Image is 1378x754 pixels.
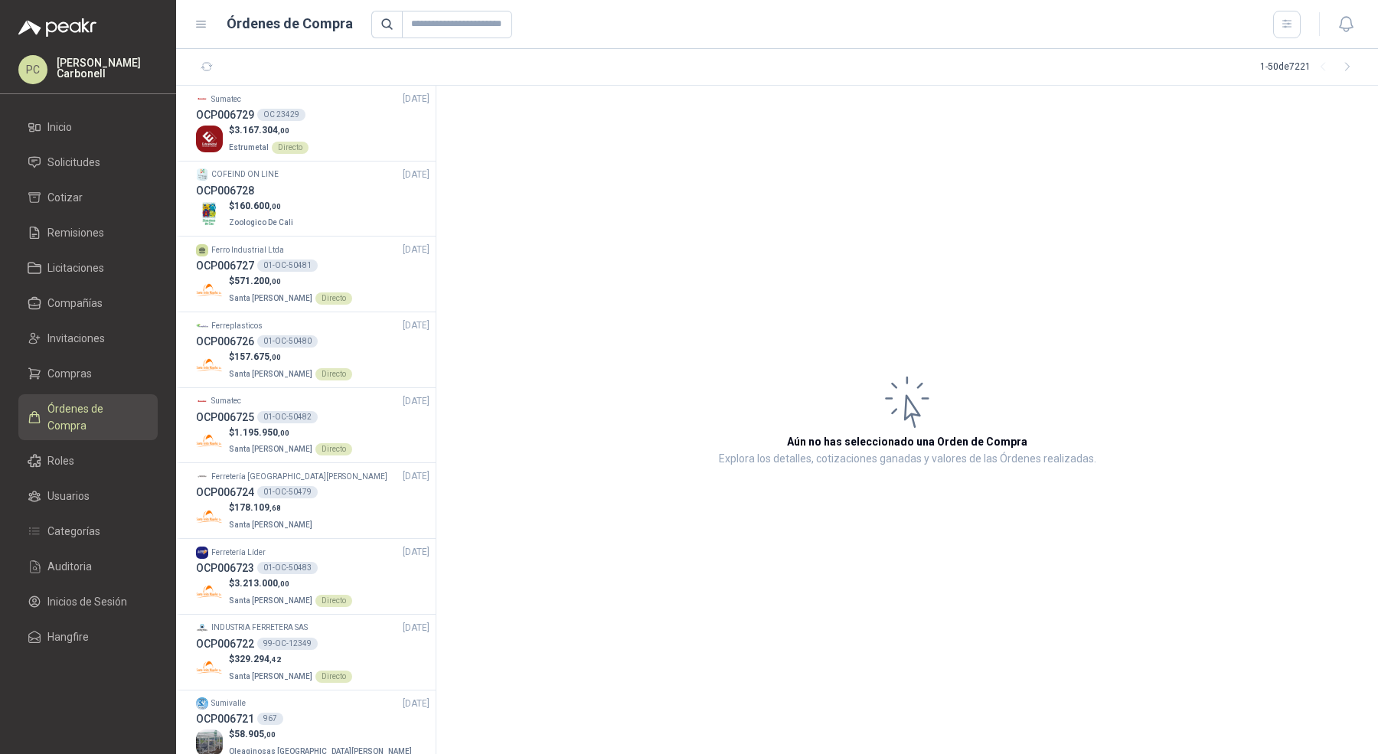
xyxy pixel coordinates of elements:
a: Company LogoSumatec[DATE] OCP00672501-OC-50482Company Logo$1.195.950,00Santa [PERSON_NAME]Directo [196,394,429,457]
span: Remisiones [47,224,104,241]
a: Company LogoSumatec[DATE] OCP006729OC 23429Company Logo$3.167.304,00EstrumetalDirecto [196,92,429,155]
a: Company LogoCOFEIND ON LINE[DATE] OCP006728Company Logo$160.600,00Zoologico De Cali [196,168,429,230]
span: Cotizar [47,189,83,206]
span: [DATE] [403,697,429,711]
a: Company LogoFerretería Líder[DATE] OCP00672301-OC-50483Company Logo$3.213.000,00Santa [PERSON_NAM... [196,545,429,608]
span: Auditoria [47,558,92,575]
img: Company Logo [196,201,223,227]
a: Company LogoFerretería [GEOGRAPHIC_DATA][PERSON_NAME][DATE] OCP00672401-OC-50479Company Logo$178.... [196,469,429,532]
img: Company Logo [196,697,208,710]
div: 01-OC-50482 [257,411,318,423]
span: 58.905 [234,729,276,739]
div: 01-OC-50479 [257,486,318,498]
div: OC 23429 [257,109,305,121]
div: 01-OC-50483 [257,562,318,574]
h3: OCP006728 [196,182,254,199]
p: Sumivalle [211,697,246,710]
p: COFEIND ON LINE [211,168,279,181]
h3: OCP006727 [196,257,254,274]
span: ,00 [278,579,289,588]
div: 967 [257,713,283,725]
p: $ [229,123,309,138]
span: Compañías [47,295,103,312]
span: 571.200 [234,276,281,286]
div: Directo [272,142,309,154]
span: ,68 [269,504,281,512]
img: Company Logo [196,654,223,681]
span: 3.167.304 [234,125,289,135]
p: $ [229,426,352,440]
img: Company Logo [196,547,208,559]
h3: OCP006723 [196,560,254,576]
span: Santa [PERSON_NAME] [229,445,312,453]
h3: Aún no has seleccionado una Orden de Compra [787,433,1027,450]
h3: OCP006725 [196,409,254,426]
img: Company Logo [196,579,223,605]
p: Explora los detalles, cotizaciones ganadas y valores de las Órdenes realizadas. [719,450,1096,468]
div: Directo [315,671,352,683]
p: Ferreplasticos [211,320,263,332]
img: Company Logo [196,276,223,303]
p: Ferretería [GEOGRAPHIC_DATA][PERSON_NAME] [211,471,387,483]
span: 329.294 [234,654,281,664]
span: 1.195.950 [234,427,289,438]
h3: OCP006721 [196,710,254,727]
span: ,42 [269,655,281,664]
img: Logo peakr [18,18,96,37]
div: Directo [315,292,352,305]
p: $ [229,274,352,289]
a: Remisiones [18,218,158,247]
p: $ [229,727,415,742]
span: ,00 [269,353,281,361]
span: Roles [47,452,74,469]
h3: OCP006726 [196,333,254,350]
a: Ferro Industrial Ltda[DATE] OCP00672701-OC-50481Company Logo$571.200,00Santa [PERSON_NAME]Directo [196,243,429,305]
span: ,00 [264,730,276,739]
img: Company Logo [196,126,223,152]
span: Órdenes de Compra [47,400,143,434]
a: Usuarios [18,481,158,511]
a: Órdenes de Compra [18,394,158,440]
span: Zoologico De Cali [229,218,293,227]
p: Ferretería Líder [211,547,266,559]
span: Estrumetal [229,143,269,152]
a: Invitaciones [18,324,158,353]
img: Company Logo [196,93,208,105]
p: INDUSTRIA FERRETERA SAS [211,622,308,634]
h3: OCP006729 [196,106,254,123]
a: Compañías [18,289,158,318]
span: Solicitudes [47,154,100,171]
span: 157.675 [234,351,281,362]
span: Santa [PERSON_NAME] [229,596,312,605]
img: Company Logo [196,471,208,483]
a: Company LogoINDUSTRIA FERRETERA SAS[DATE] OCP00672299-OC-12349Company Logo$329.294,42Santa [PERSO... [196,621,429,684]
div: Directo [315,368,352,380]
div: 01-OC-50480 [257,335,318,348]
div: 01-OC-50481 [257,259,318,272]
span: Santa [PERSON_NAME] [229,370,312,378]
img: Company Logo [196,622,208,634]
span: Santa [PERSON_NAME] [229,521,312,529]
span: ,00 [278,429,289,437]
span: [DATE] [403,621,429,635]
h3: OCP006724 [196,484,254,501]
a: Hangfire [18,622,158,651]
p: Ferro Industrial Ltda [211,244,284,256]
img: Company Logo [196,168,208,181]
p: $ [229,652,352,667]
p: $ [229,199,296,214]
span: 178.109 [234,502,281,513]
a: Auditoria [18,552,158,581]
p: $ [229,501,315,515]
p: $ [229,350,352,364]
div: PC [18,55,47,84]
div: 99-OC-12349 [257,638,318,650]
p: $ [229,576,352,591]
span: ,00 [269,202,281,211]
span: Santa [PERSON_NAME] [229,294,312,302]
a: Licitaciones [18,253,158,282]
p: Sumatec [211,93,241,106]
p: [PERSON_NAME] Carbonell [57,57,158,79]
span: 3.213.000 [234,578,289,589]
a: Inicio [18,113,158,142]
